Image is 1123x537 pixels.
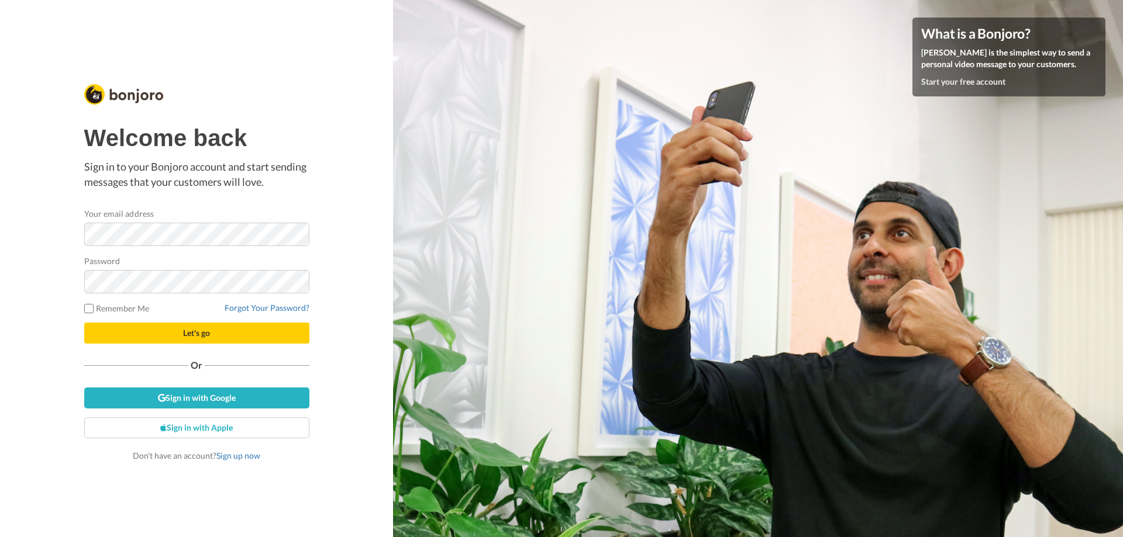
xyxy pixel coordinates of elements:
[133,451,260,460] span: Don’t have an account?
[188,361,205,369] span: Or
[84,302,150,314] label: Remember Me
[183,328,210,338] span: Let's go
[84,387,309,408] a: Sign in with Google
[921,26,1097,41] h4: What is a Bonjoro?
[84,323,309,344] button: Let's go
[84,417,309,438] a: Sign in with Apple
[84,125,309,151] h1: Welcome back
[225,303,309,313] a: Forgot Your Password?
[216,451,260,460] a: Sign up now
[84,255,120,267] label: Password
[921,47,1097,70] p: [PERSON_NAME] is the simplest way to send a personal video message to your customers.
[921,77,1005,86] a: Start your free account
[84,160,309,189] p: Sign in to your Bonjoro account and start sending messages that your customers will love.
[84,304,94,313] input: Remember Me
[84,207,154,220] label: Your email address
